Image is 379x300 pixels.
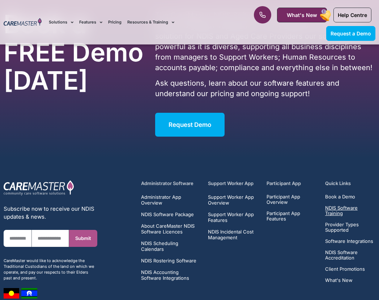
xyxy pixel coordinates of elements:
[49,10,73,34] a: Solutions
[325,278,353,283] span: What's New
[326,26,375,41] a: Request a Demo
[141,258,196,263] span: NDIS Rostering Software
[325,180,375,187] h5: Quick Links
[79,10,102,34] a: Features
[277,8,327,22] a: What's New
[325,222,375,233] a: Provider Types Supported
[141,211,194,217] span: NDIS Software Package
[4,180,74,196] img: CareMaster Logo Part
[267,194,317,205] a: Participant App Overview
[4,258,97,281] div: CareMaster would like to acknowledge the Traditional Custodians of the land on which we operate, ...
[208,194,258,206] a: Support Worker App Overview
[333,8,371,22] a: Help Centre
[75,236,91,241] span: Submit
[338,12,367,18] span: Help Centre
[4,18,42,26] img: CareMaster Logo
[325,239,375,244] a: Software Integrations
[141,194,200,206] a: Administrator App Overview
[141,180,200,187] h5: Administrator Software
[169,121,211,128] span: Request Demo
[267,180,317,187] h5: Participant App
[208,229,258,240] a: NDIS Incidental Cost Management
[325,250,375,261] a: NDIS Software Accreditation
[49,10,241,34] nav: Menu
[4,10,148,95] h2: Book a FREE Demo [DATE]
[141,223,200,235] a: About CareMaster NDIS Software Licences
[155,78,375,99] p: Ask questions, learn about our software features and understand our pricing and ongoing support!
[325,266,365,272] span: Client Promotions
[141,269,200,281] a: NDIS Accounting Software Integrations
[127,10,174,34] a: Resources & Training
[108,10,122,34] a: Pricing
[325,266,375,272] a: Client Promotions
[69,230,97,247] button: Submit
[325,278,375,283] a: What's New
[141,211,200,217] a: NDIS Software Package
[208,180,258,187] h5: Support Worker App
[325,205,375,216] a: NDIS Software Training
[21,288,37,299] img: image 8
[331,30,371,37] span: Request a Demo
[4,230,97,254] form: New Form
[155,113,225,137] a: Request Demo
[287,12,317,18] span: What's New
[4,205,97,221] div: Subscribe now to receive our NDIS updates & news.
[141,258,200,263] a: NDIS Rostering Software
[325,194,355,200] span: Book a Demo
[4,288,19,299] img: image 7
[141,240,200,252] a: NDIS Scheduling Calendars
[267,211,317,222] a: Participant App Features
[325,239,373,244] span: Software Integrations
[325,194,375,200] a: Book a Demo
[208,211,258,223] a: Support Worker App Features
